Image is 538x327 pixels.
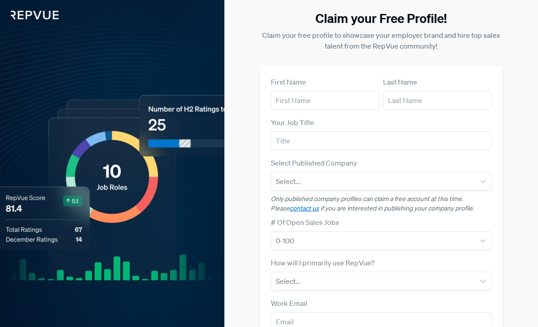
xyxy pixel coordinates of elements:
[271,131,492,150] input: Title
[260,30,502,51] p: Claim your free profile to showcase your employer brand and hire top sales talent from the RepVue...
[383,76,417,87] label: Last Name
[271,298,307,309] label: Work Email
[260,11,502,26] h3: Claim your Free Profile!
[383,91,492,110] input: Last Name
[290,204,319,212] a: contact us
[271,257,374,268] label: How will I primarily use RepVue?
[271,76,306,87] label: First Name
[271,91,379,110] input: First Name
[271,117,314,128] label: Your Job Title
[271,157,357,168] label: Select Published Company
[271,194,492,213] p: Only published company profiles can claim a free account at this time. Please if you are interest...
[271,217,339,228] label: # Of Open Sales Jobs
